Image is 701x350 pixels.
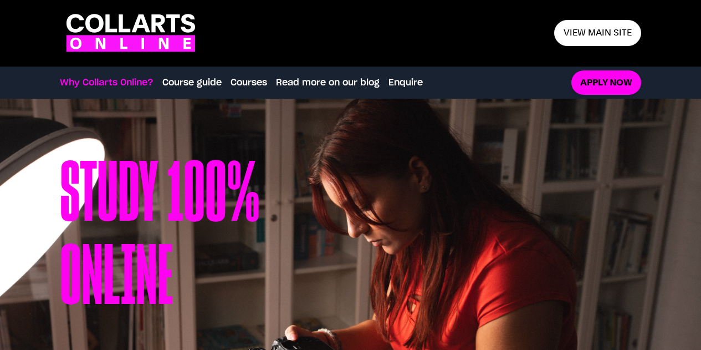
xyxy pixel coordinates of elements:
a: Course guide [162,76,222,89]
a: Read more on our blog [276,76,380,89]
a: Courses [231,76,267,89]
a: Enquire [388,76,423,89]
a: Why Collarts Online? [60,76,153,89]
a: Apply now [571,70,641,95]
a: View main site [554,20,641,46]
